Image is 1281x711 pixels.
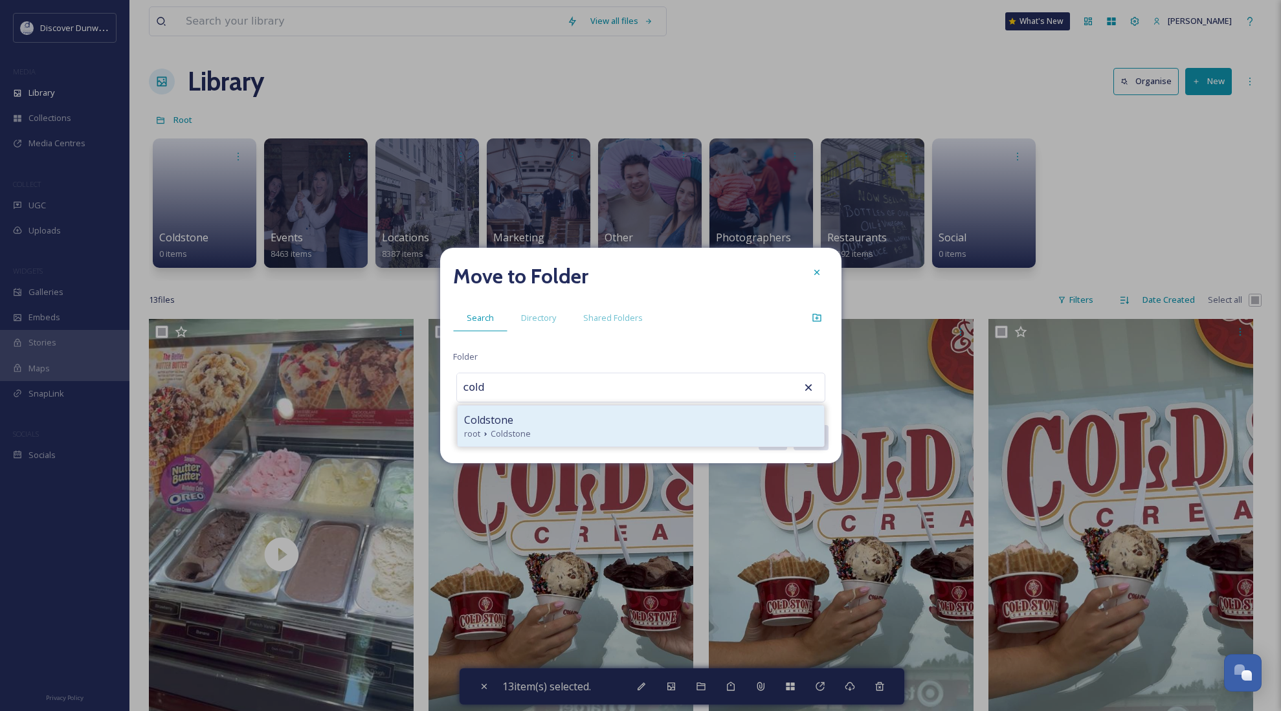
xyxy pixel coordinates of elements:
[464,428,480,440] span: root
[521,312,556,324] span: Directory
[1224,654,1262,692] button: Open Chat
[453,351,478,363] span: Folder
[453,261,588,292] h2: Move to Folder
[467,312,494,324] span: Search
[464,412,513,428] span: Coldstone
[491,428,531,440] span: Coldstone
[583,312,643,324] span: Shared Folders
[457,373,599,402] input: Search for a folder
